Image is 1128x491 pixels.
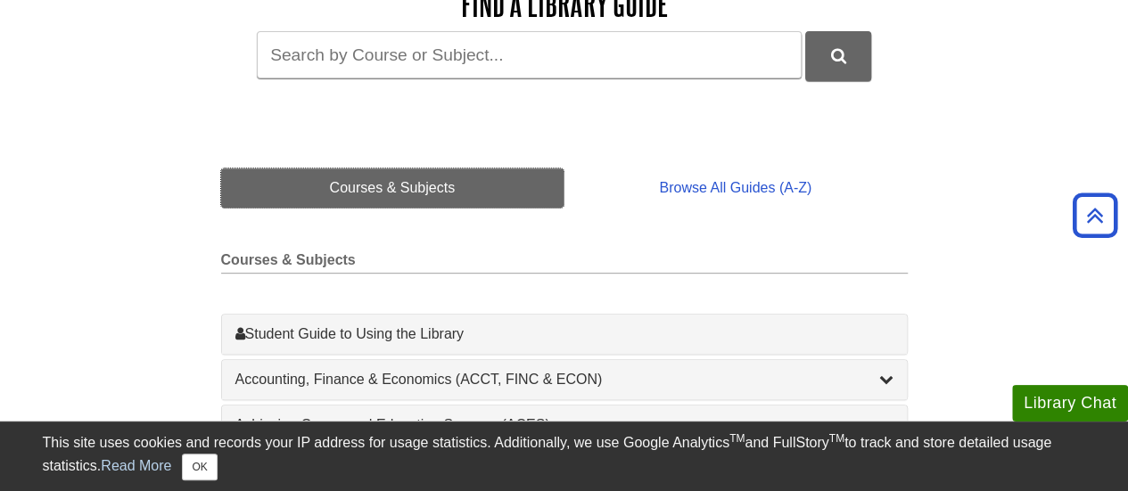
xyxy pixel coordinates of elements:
div: This site uses cookies and records your IP address for usage statistics. Additionally, we use Goo... [43,432,1086,480]
a: Read More [101,458,171,473]
a: Achieving Career and Education Success (ACES) [235,414,893,436]
button: Close [182,454,217,480]
button: Library Chat [1012,385,1128,421]
sup: TM [729,432,745,445]
button: DU Library Guides Search [805,31,871,80]
input: Search by Course or Subject... [257,31,802,78]
a: Student Guide to Using the Library [235,323,893,345]
a: Browse All Guides (A-Z) [564,168,907,208]
a: Back to Top [1066,203,1124,227]
i: Search Library Guides [831,48,846,64]
a: Accounting, Finance & Economics (ACCT, FINC & ECON) [235,369,893,390]
sup: TM [829,432,844,445]
a: Courses & Subjects [221,168,564,208]
h2: Courses & Subjects [221,252,908,274]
